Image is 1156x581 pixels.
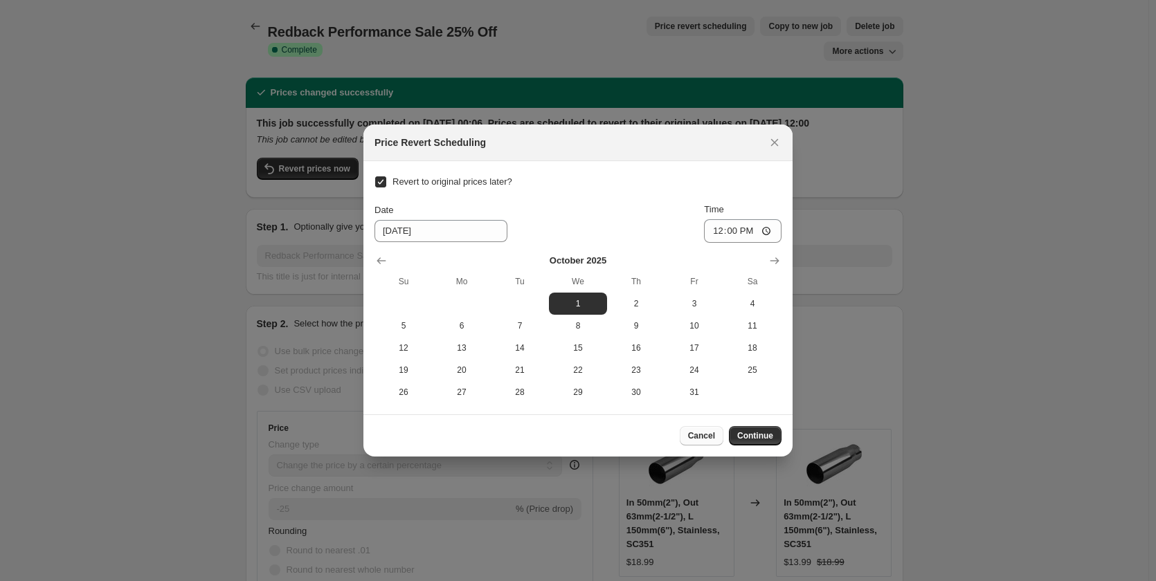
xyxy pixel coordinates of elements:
[723,315,782,337] button: Saturday October 11 2025
[554,320,602,331] span: 8
[671,387,718,398] span: 31
[729,365,776,376] span: 25
[433,381,491,403] button: Monday October 27 2025
[549,315,607,337] button: Wednesday October 8 2025
[671,320,718,331] span: 10
[554,365,602,376] span: 22
[491,315,549,337] button: Tuesday October 7 2025
[737,430,773,441] span: Continue
[433,337,491,359] button: Monday October 13 2025
[607,337,665,359] button: Thursday October 16 2025
[665,359,723,381] button: Friday October 24 2025
[613,298,660,309] span: 2
[704,219,782,243] input: 12:00
[671,298,718,309] span: 3
[438,365,485,376] span: 20
[549,381,607,403] button: Wednesday October 29 2025
[380,365,427,376] span: 19
[433,270,491,293] th: Monday
[729,342,776,353] span: 18
[665,381,723,403] button: Friday October 31 2025
[680,426,723,445] button: Cancel
[438,320,485,331] span: 6
[554,276,602,287] span: We
[392,176,512,187] span: Revert to original prices later?
[374,315,433,337] button: Sunday October 5 2025
[613,320,660,331] span: 9
[496,387,543,398] span: 28
[549,359,607,381] button: Wednesday October 22 2025
[765,133,784,152] button: Close
[496,342,543,353] span: 14
[496,320,543,331] span: 7
[374,270,433,293] th: Sunday
[723,337,782,359] button: Saturday October 18 2025
[729,320,776,331] span: 11
[549,337,607,359] button: Wednesday October 15 2025
[380,276,427,287] span: Su
[613,365,660,376] span: 23
[374,381,433,403] button: Sunday October 26 2025
[438,342,485,353] span: 13
[374,337,433,359] button: Sunday October 12 2025
[729,298,776,309] span: 4
[613,387,660,398] span: 30
[433,315,491,337] button: Monday October 6 2025
[665,315,723,337] button: Friday October 10 2025
[665,293,723,315] button: Friday October 3 2025
[607,270,665,293] th: Thursday
[491,337,549,359] button: Tuesday October 14 2025
[380,342,427,353] span: 12
[496,365,543,376] span: 21
[607,359,665,381] button: Thursday October 23 2025
[613,276,660,287] span: Th
[380,320,427,331] span: 5
[671,365,718,376] span: 24
[372,251,391,270] button: Show previous month, September 2025
[723,359,782,381] button: Saturday October 25 2025
[491,381,549,403] button: Tuesday October 28 2025
[380,387,427,398] span: 26
[665,270,723,293] th: Friday
[607,315,665,337] button: Thursday October 9 2025
[704,204,723,214] span: Time
[496,276,543,287] span: Tu
[374,359,433,381] button: Sunday October 19 2025
[438,276,485,287] span: Mo
[765,251,784,270] button: Show next month, November 2025
[671,276,718,287] span: Fr
[688,430,715,441] span: Cancel
[723,270,782,293] th: Saturday
[491,270,549,293] th: Tuesday
[491,359,549,381] button: Tuesday October 21 2025
[433,359,491,381] button: Monday October 20 2025
[554,342,602,353] span: 15
[607,293,665,315] button: Thursday October 2 2025
[665,337,723,359] button: Friday October 17 2025
[438,387,485,398] span: 27
[374,205,393,215] span: Date
[374,220,507,242] input: 9/25/2025
[607,381,665,403] button: Thursday October 30 2025
[613,342,660,353] span: 16
[723,293,782,315] button: Saturday October 4 2025
[554,298,602,309] span: 1
[729,276,776,287] span: Sa
[671,342,718,353] span: 17
[549,293,607,315] button: Wednesday October 1 2025
[554,387,602,398] span: 29
[549,270,607,293] th: Wednesday
[374,136,486,149] h2: Price Revert Scheduling
[729,426,782,445] button: Continue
